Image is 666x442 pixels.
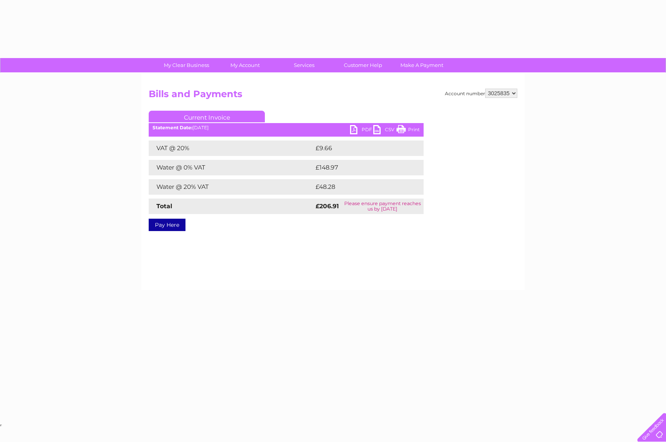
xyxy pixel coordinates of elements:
[213,58,277,72] a: My Account
[314,140,406,156] td: £9.66
[373,125,397,136] a: CSV
[149,140,314,156] td: VAT @ 20%
[397,125,420,136] a: Print
[149,125,424,130] div: [DATE]
[149,160,314,175] td: Water @ 0% VAT
[331,58,395,72] a: Customer Help
[272,58,336,72] a: Services
[149,179,314,195] td: Water @ 20% VAT
[154,58,218,72] a: My Clear Business
[149,219,185,231] a: Pay Here
[390,58,454,72] a: Make A Payment
[314,179,408,195] td: £48.28
[445,89,517,98] div: Account number
[156,202,172,210] strong: Total
[342,199,424,214] td: Please ensure payment reaches us by [DATE]
[316,202,339,210] strong: £206.91
[350,125,373,136] a: PDF
[149,89,517,103] h2: Bills and Payments
[149,111,265,122] a: Current Invoice
[314,160,410,175] td: £148.97
[153,125,192,130] b: Statement Date:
